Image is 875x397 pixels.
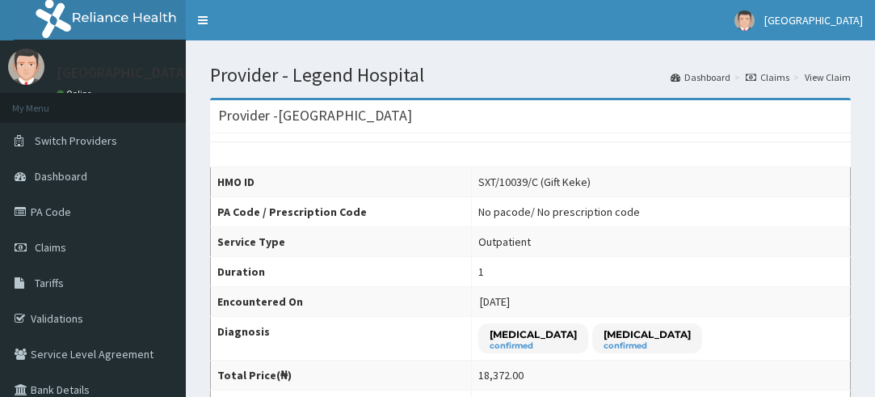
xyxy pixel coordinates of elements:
[211,167,472,197] th: HMO ID
[35,276,64,290] span: Tariffs
[480,294,510,309] span: [DATE]
[210,65,851,86] h1: Provider - Legend Hospital
[35,240,66,255] span: Claims
[478,234,531,250] div: Outpatient
[604,327,691,341] p: [MEDICAL_DATA]
[490,342,577,350] small: confirmed
[211,257,472,287] th: Duration
[604,342,691,350] small: confirmed
[211,317,472,361] th: Diagnosis
[35,133,117,148] span: Switch Providers
[490,327,577,341] p: [MEDICAL_DATA]
[211,361,472,391] th: Total Price(₦)
[57,65,190,80] p: [GEOGRAPHIC_DATA]
[211,287,472,317] th: Encountered On
[805,70,851,84] a: View Claim
[478,264,484,280] div: 1
[218,108,412,123] h3: Provider - [GEOGRAPHIC_DATA]
[8,49,44,85] img: User Image
[478,367,524,383] div: 18,372.00
[211,197,472,227] th: PA Code / Prescription Code
[35,169,87,184] span: Dashboard
[57,88,95,99] a: Online
[478,174,591,190] div: SXT/10039/C (Gift Keke)
[746,70,789,84] a: Claims
[671,70,730,84] a: Dashboard
[764,13,863,27] span: [GEOGRAPHIC_DATA]
[734,11,755,31] img: User Image
[478,204,640,220] div: No pacode / No prescription code
[211,227,472,257] th: Service Type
